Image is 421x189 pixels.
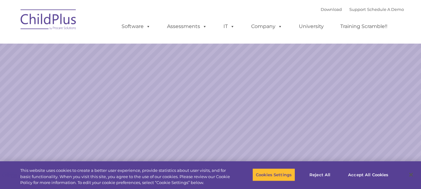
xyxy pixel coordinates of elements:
button: Accept All Cookies [345,168,392,181]
a: University [293,20,330,33]
button: Reject All [300,168,339,181]
div: This website uses cookies to create a better user experience, provide statistics about user visit... [20,168,232,186]
a: Download [321,7,342,12]
button: Close [404,168,418,182]
a: Training Scramble!! [334,20,394,33]
a: IT [217,20,241,33]
a: Schedule A Demo [367,7,404,12]
a: Assessments [161,20,213,33]
button: Cookies Settings [252,168,295,181]
img: ChildPlus by Procare Solutions [17,5,80,36]
a: Support [349,7,366,12]
font: | [321,7,404,12]
a: Software [115,20,157,33]
a: Company [245,20,289,33]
